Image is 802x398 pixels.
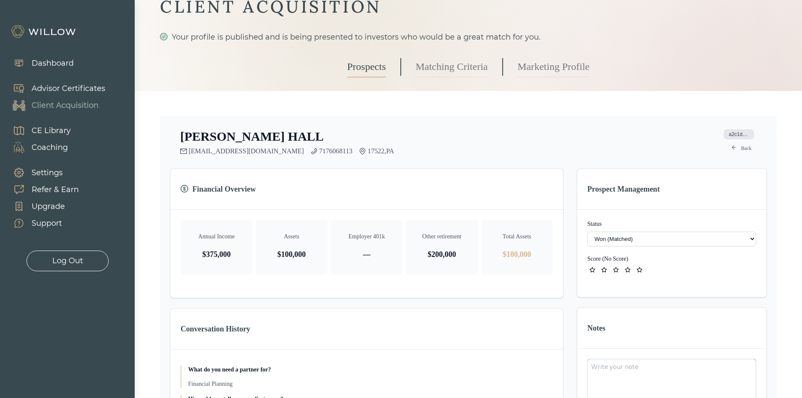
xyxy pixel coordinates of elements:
p: $100,000 [262,248,320,260]
a: 7176068113 [319,147,352,155]
p: $375,000 [187,248,245,260]
p: Financial Planning [188,380,553,388]
button: star [634,265,645,275]
span: a2c1d6d9-23bc-447b-8d83-185104ba846f [724,129,754,139]
div: Settings [32,167,63,179]
p: Employer 401k [338,232,396,241]
button: ID [587,255,628,263]
a: Marketing Profile [517,56,589,77]
div: Refer & Earn [32,184,79,195]
a: CE Library [4,122,71,139]
a: Upgrade [4,198,79,215]
a: arrow-leftBack [726,143,757,153]
div: Advisor Certificates [32,83,105,94]
div: Dashboard [32,58,74,69]
label: Score ( No Score ) [587,256,628,262]
p: $200,000 [413,248,471,260]
button: star [611,265,621,275]
span: arrow-left [731,145,738,152]
span: phone [311,148,317,155]
a: Dashboard [4,55,74,72]
p: — [338,248,396,260]
img: Willow [11,25,78,38]
h3: Prospect Management [587,183,756,195]
button: star [599,265,609,275]
span: 17522 , PA [368,147,394,155]
a: Advisor Certificates [4,80,105,97]
p: What do you need a partner for? [188,366,553,374]
p: Annual Income [187,232,245,241]
div: Upgrade [32,201,65,212]
div: Your profile is published and is being presented to investors who would be a great match for you. [160,31,777,43]
a: Settings [4,164,79,181]
h3: Notes [587,322,756,334]
div: Coaching [32,142,68,153]
h3: Conversation History [181,323,553,335]
span: environment [359,148,366,155]
span: check-circle [160,33,168,40]
label: Status [587,220,756,228]
div: CE Library [32,125,71,136]
div: Log Out [52,255,83,267]
a: Coaching [4,139,71,156]
p: Other retirement [413,232,471,241]
h3: Financial Overview [181,183,553,195]
a: Matching Criteria [416,56,488,77]
p: Total Assets [488,232,546,241]
div: Support [32,218,62,229]
button: star [587,265,597,275]
a: [EMAIL_ADDRESS][DOMAIN_NAME] [189,147,304,155]
button: star [623,265,633,275]
span: dollar [181,185,189,193]
a: Prospects [347,56,386,77]
p: $100,000 [488,248,546,260]
div: Client Acquisition [32,100,99,111]
span: mail [180,148,187,155]
h2: [PERSON_NAME] HALL [180,129,324,144]
button: ID [721,129,757,140]
a: Refer & Earn [4,181,79,198]
a: Client Acquisition [4,97,105,114]
p: Assets [262,232,320,241]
